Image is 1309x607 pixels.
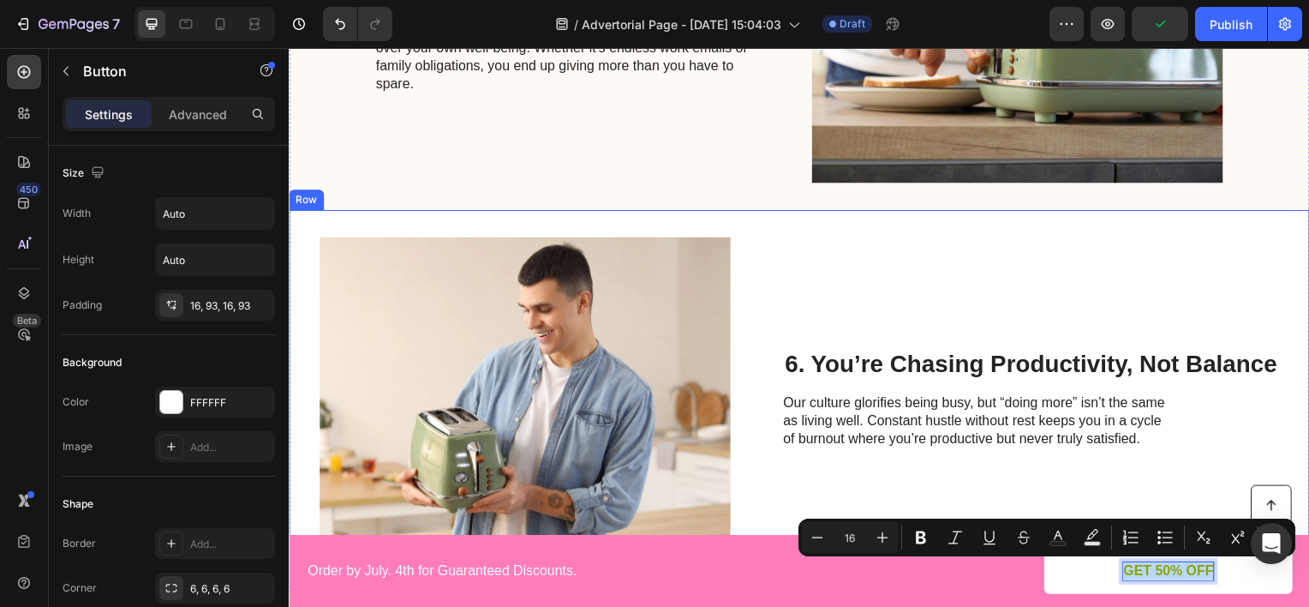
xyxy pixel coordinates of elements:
[840,518,931,536] p: GET 50% OFF
[190,537,271,552] div: Add...
[16,183,41,196] div: 450
[13,314,41,328] div: Beta
[798,519,1295,556] div: Editor contextual toolbar
[190,395,271,411] div: FFFFFF
[169,105,227,123] p: Advanced
[574,15,578,33] span: /
[1251,523,1292,564] div: Open Intercom Messenger
[63,355,122,370] div: Background
[582,15,781,33] span: Advertorial Page - [DATE] 15:04:03
[63,439,93,454] div: Image
[7,7,128,41] button: 7
[112,14,120,34] p: 7
[156,198,274,229] input: Auto
[63,162,108,185] div: Size
[840,16,865,32] span: Draft
[156,244,274,275] input: Auto
[190,298,271,314] div: 16, 93, 16, 93
[63,206,91,221] div: Width
[761,504,1011,550] a: Rich Text Editor. Editing area: main
[63,496,93,512] div: Shape
[85,105,133,123] p: Settings
[498,302,997,334] h2: 6. You’re Chasing Productivity, Not Balance
[63,297,102,313] div: Padding
[63,580,97,596] div: Corner
[31,190,445,516] img: gempages_432750572815254551-2bc0eebd-ab2d-4e60-9e96-699a1fa91d04.webp
[1195,7,1267,41] button: Publish
[63,394,89,410] div: Color
[498,349,882,402] p: Our culture glorifies being busy, but “doing more” isn’t the same as living well. Constant hustle...
[1210,15,1252,33] div: Publish
[190,440,271,455] div: Add...
[190,581,271,597] div: 6, 6, 6, 6
[289,48,1309,607] iframe: Design area
[83,61,229,81] p: Button
[63,252,94,267] div: Height
[63,536,96,551] div: Border
[840,518,931,536] div: Rich Text Editor. Editing area: main
[323,7,392,41] div: Undo/Redo
[3,145,32,160] div: Row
